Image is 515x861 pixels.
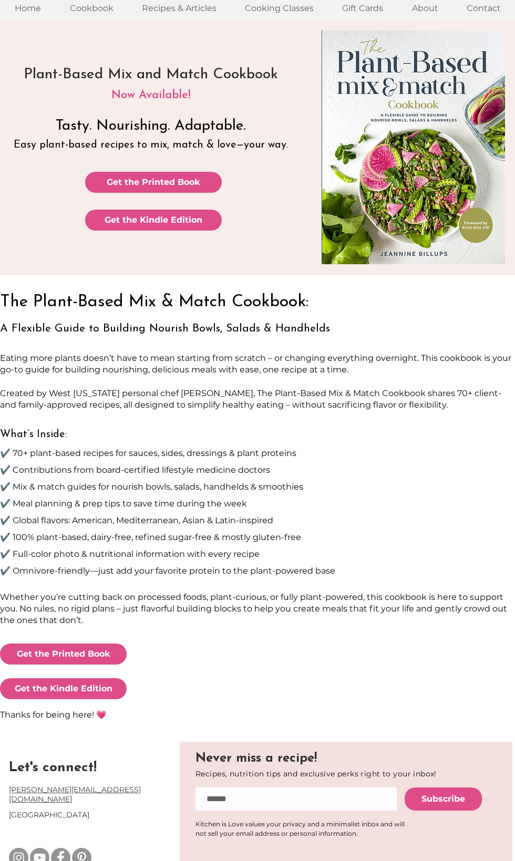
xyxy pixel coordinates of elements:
span: Tasty. Nourishing. Adaptable.​ [56,119,245,133]
span: Subscribe [421,793,465,805]
a: [PERSON_NAME][EMAIL_ADDRESS][DOMAIN_NAME] [9,785,141,804]
span: Recipes, nutrition tips and exclusive perks right to your inbox! [195,769,437,779]
span: Get the Printed Book [107,177,200,188]
span: Get the Kindle Edition [105,214,202,226]
span: ​Kitchen is Love values your privacy and a minimalist inbox and will not sell your email address ... [195,820,405,837]
span: [GEOGRAPHIC_DATA] [9,810,89,819]
a: Get the Printed Book [85,172,222,193]
span: Plant-Based Mix and Match Cookbook [24,67,278,82]
span: Get the Kindle Edition [15,683,112,694]
a: Get the Kindle Edition [85,210,222,231]
img: plant-based-mix-match-cookbook-cover-web.jpg [322,30,505,264]
span: Get the Printed Book [17,648,110,660]
a: Let's connect! [9,761,97,775]
span: Now Available! [111,89,190,101]
span: Easy plant-based recipes to mix, match & love—your way. [14,140,288,150]
button: Subscribe [405,787,482,811]
span: Never miss a recipe! [195,752,317,765]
